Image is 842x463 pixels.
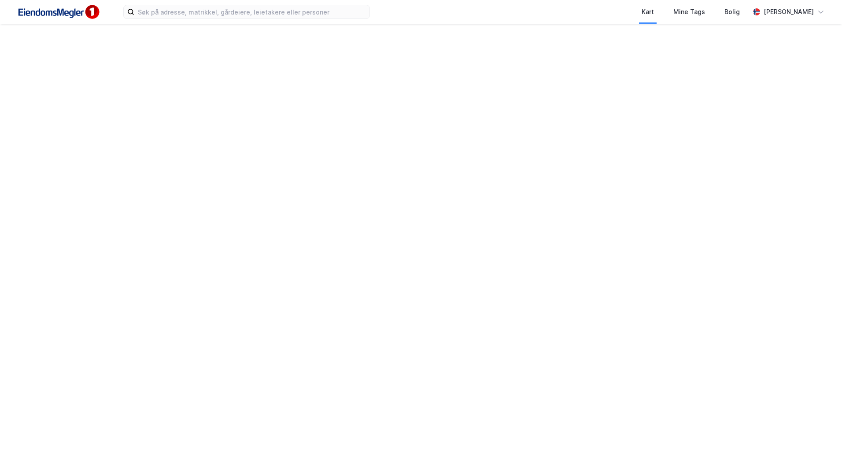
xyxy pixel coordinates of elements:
[134,5,369,18] input: Søk på adresse, matrikkel, gårdeiere, leietakere eller personer
[673,7,705,17] div: Mine Tags
[642,7,654,17] div: Kart
[724,7,740,17] div: Bolig
[14,2,102,22] img: F4PB6Px+NJ5v8B7XTbfpPpyloAAAAASUVORK5CYII=
[798,421,842,463] iframe: Chat Widget
[764,7,814,17] div: [PERSON_NAME]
